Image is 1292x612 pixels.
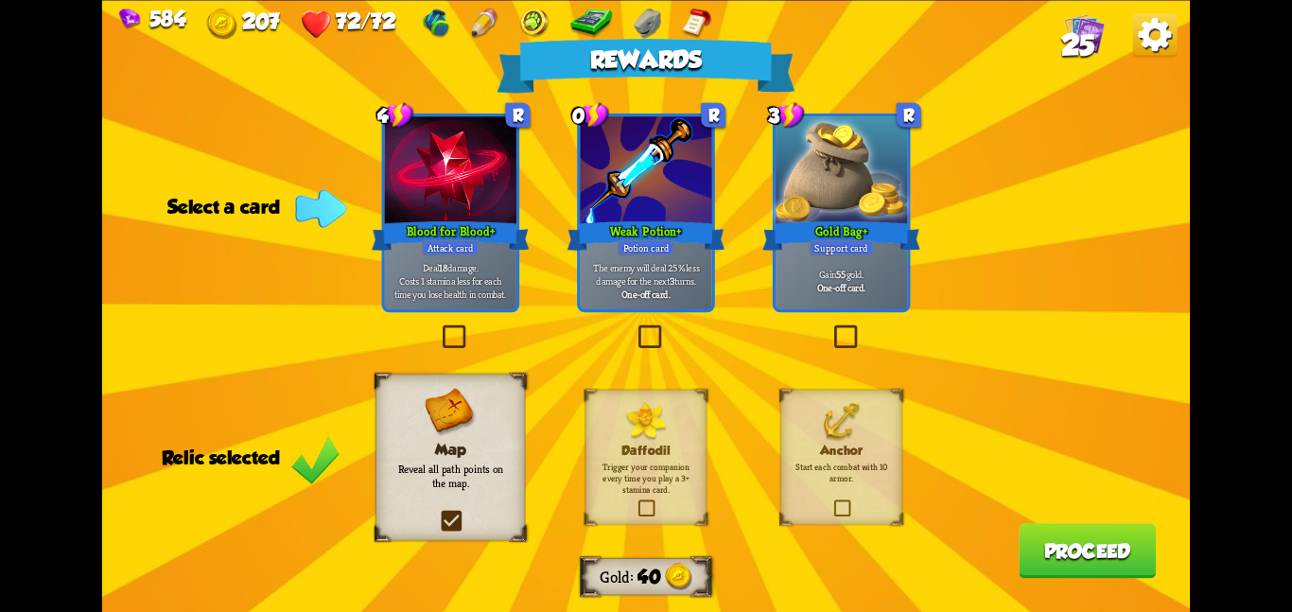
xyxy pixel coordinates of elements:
[242,9,280,33] span: 207
[572,101,609,129] div: 0
[625,401,667,441] img: Daffodil.png
[422,239,480,255] div: Attack card
[634,8,662,38] img: Dragonstone - Raise your max HP by 1 after each combat.
[618,239,674,255] div: Potion card
[584,261,708,287] p: The enemy will deal 25% less damage for the next turns.
[506,102,531,127] div: R
[1019,523,1156,578] button: Proceed
[497,38,794,93] div: Rewards
[390,440,511,458] h3: Map
[779,267,904,280] p: Gain gold.
[472,8,498,38] img: Pencil - Looted cards are upgraded automatically.
[162,446,340,468] div: Relic selected
[570,8,613,38] img: Calculator - Shop inventory can be reset 3 times.
[810,239,874,255] div: Support card
[768,101,805,129] div: 3
[670,273,674,287] b: 3
[207,9,237,39] img: Gold.png
[302,9,332,39] img: Heart.png
[1064,12,1105,53] img: Cards_Icon.png
[600,566,637,586] div: Gold
[518,8,550,38] img: Golden Paw - Enemies drop more gold.
[567,218,725,253] div: Weak Potion+
[665,563,692,590] img: Gold.png
[1133,12,1178,57] img: Options_Button.png
[597,461,695,496] p: Trigger your companion every time you play a 3+ stamina card.
[621,287,670,300] b: One-off card.
[1061,28,1095,61] span: 25
[302,9,396,40] div: Health
[762,218,920,253] div: Gold Bag+
[372,218,530,253] div: Blood for Blood+
[793,444,891,458] h3: Anchor
[295,189,346,227] img: Indicator_Arrow.png
[207,9,280,40] div: Gold
[597,444,695,458] h3: Daffodil
[822,401,861,441] img: Anchor.png
[439,261,447,274] b: 18
[817,280,865,293] b: One-off card.
[167,196,340,218] div: Select a card
[388,261,513,300] p: Deal damage. Costs 1 stamina less for each time you lose health in combat.
[291,433,340,484] img: Green_Check_Mark_Icon.png
[637,566,660,587] span: 40
[682,8,712,38] img: Notebook - Cards can now be upgraded two times.
[836,267,847,280] b: 55
[377,101,414,129] div: 4
[336,9,395,33] span: 72/72
[1064,12,1105,58] div: View all the cards in your deck
[425,388,477,437] img: Map.png
[793,461,891,484] p: Start each combat with 10 armor.
[119,9,141,29] img: Gem.png
[897,102,921,127] div: R
[390,462,511,490] p: Reveal all path points on the map.
[701,102,725,127] div: R
[421,8,451,38] img: Gym Bag - Gain 1 Bonus Damage at the start of the combat.
[119,6,186,30] div: Gems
